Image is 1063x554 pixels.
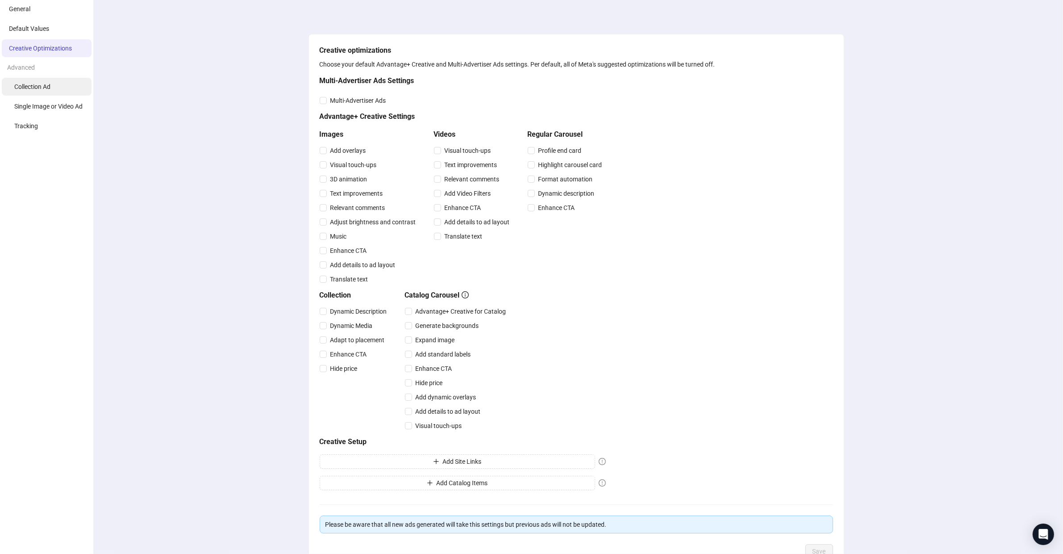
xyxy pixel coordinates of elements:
[437,479,488,487] span: Add Catalog Items
[327,174,371,184] span: 3D animation
[441,174,503,184] span: Relevant comments
[441,146,495,155] span: Visual touch-ups
[441,189,495,198] span: Add Video Filters
[528,129,606,140] h5: Regular Carousel
[405,290,510,301] h5: Catalog Carousel
[1033,524,1054,545] div: Open Intercom Messenger
[320,129,420,140] h5: Images
[320,454,595,469] button: Add Site Links
[412,407,484,416] span: Add details to ad layout
[9,25,49,32] span: Default Values
[327,160,380,170] span: Visual touch-ups
[320,59,833,69] div: Choose your default Advantage+ Creative and Multi-Advertiser Ads settings. Per default, all of Me...
[320,76,606,86] h5: Multi-Advertiser Ads Settings
[412,364,456,374] span: Enhance CTA
[412,321,483,331] span: Generate backgrounds
[599,458,606,465] span: exclamation-circle
[327,349,371,359] span: Enhance CTA
[327,274,372,284] span: Translate text
[320,290,391,301] h5: Collection
[320,45,833,56] h5: Creative optimizations
[441,231,486,241] span: Translate text
[327,189,387,198] span: Text improvements
[14,83,50,90] span: Collection Ad
[9,45,72,52] span: Creative Optimizations
[320,111,606,122] h5: Advantage+ Creative Settings
[535,174,596,184] span: Format automation
[327,146,370,155] span: Add overlays
[599,479,606,487] span: exclamation-circle
[327,260,399,270] span: Add details to ad layout
[433,458,439,465] span: plus
[462,291,469,298] span: info-circle
[441,160,501,170] span: Text improvements
[427,480,433,486] span: plus
[327,364,361,374] span: Hide price
[325,520,827,529] div: Please be aware that all new ads generated will take this settings but previous ads will not be u...
[9,5,30,13] span: General
[327,321,376,331] span: Dynamic Media
[412,335,459,345] span: Expand image
[327,335,388,345] span: Adapt to placement
[441,203,485,213] span: Enhance CTA
[535,160,606,170] span: Highlight carousel card
[412,392,480,402] span: Add dynamic overlays
[14,103,83,110] span: Single Image or Video Ad
[434,129,513,140] h5: Videos
[412,349,475,359] span: Add standard labels
[412,378,446,388] span: Hide price
[327,217,420,227] span: Adjust brightness and contrast
[327,96,390,105] span: Multi-Advertiser Ads
[535,203,579,213] span: Enhance CTA
[412,306,510,316] span: Advantage+ Creative for Catalog
[412,421,466,431] span: Visual touch-ups
[14,122,38,130] span: Tracking
[320,476,595,490] button: Add Catalog Items
[535,146,585,155] span: Profile end card
[327,306,391,316] span: Dynamic Description
[327,246,371,256] span: Enhance CTA
[535,189,598,198] span: Dynamic description
[443,458,482,465] span: Add Site Links
[327,203,389,213] span: Relevant comments
[441,217,513,227] span: Add details to ad layout
[320,436,606,447] h5: Creative Setup
[327,231,350,241] span: Music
